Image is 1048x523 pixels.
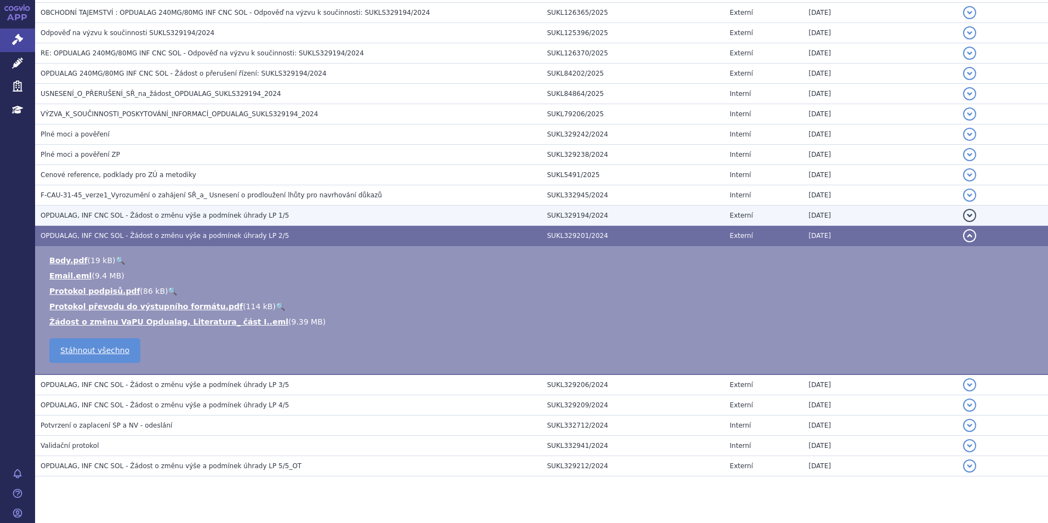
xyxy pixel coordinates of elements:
span: 9.4 MB [95,271,121,280]
span: RE: OPDUALAG 240MG/80MG INF CNC SOL - Odpověď na výzvu k součinnosti: SUKLS329194/2024 [41,49,364,57]
span: Externí [730,462,753,470]
button: detail [963,378,976,391]
span: 9.39 MB [292,317,323,326]
span: Interní [730,151,751,158]
button: detail [963,47,976,60]
span: 86 kB [143,287,165,295]
button: detail [963,148,976,161]
span: USNESENÍ_O_PŘERUŠENÍ_SŘ_na_žádost_OPDUALAG_SUKLS329194_2024 [41,90,281,98]
button: detail [963,439,976,452]
span: Externí [730,381,753,389]
td: [DATE] [803,23,957,43]
span: Interní [730,171,751,179]
span: Validační protokol [41,442,99,450]
button: detail [963,87,976,100]
span: Interní [730,90,751,98]
td: SUKL329206/2024 [542,374,724,395]
span: Externí [730,9,753,16]
li: ( ) [49,270,1037,281]
span: Plné moci a pověření [41,130,110,138]
td: SUKL126365/2025 [542,3,724,23]
span: OPDUALAG 240MG/80MG INF CNC SOL - Žádost o přerušení řízení: SUKLS329194/2024 [41,70,327,77]
td: SUKL329194/2024 [542,206,724,226]
span: 114 kB [246,302,273,311]
span: Interní [730,422,751,429]
span: Plné moci a pověření ZP [41,151,120,158]
button: detail [963,419,976,432]
button: detail [963,67,976,80]
span: OPDUALAG, INF CNC SOL - Žádost o změnu výše a podmínek úhrady LP 4/5 [41,401,289,409]
li: ( ) [49,316,1037,327]
span: Externí [730,49,753,57]
button: detail [963,107,976,121]
td: SUKL84864/2025 [542,84,724,104]
span: Externí [730,212,753,219]
a: Body.pdf [49,256,88,265]
a: 🔍 [168,287,177,295]
td: [DATE] [803,165,957,185]
span: Externí [730,401,753,409]
button: detail [963,128,976,141]
button: detail [963,459,976,473]
span: Externí [730,29,753,37]
td: [DATE] [803,395,957,416]
span: OPDUALAG, INF CNC SOL - Žádost o změnu výše a podmínek úhrady LP 3/5 [41,381,289,389]
td: SUKL329201/2024 [542,226,724,246]
td: SUKL329212/2024 [542,456,724,476]
button: detail [963,209,976,222]
td: [DATE] [803,64,957,84]
span: Cenové reference, podklady pro ZÚ a metodiky [41,171,196,179]
span: Interní [730,130,751,138]
td: [DATE] [803,145,957,165]
span: VÝZVA_K_SOUČINNOSTI_POSKYTOVÁNÍ_INFORMACÍ_OPDUALAG_SUKLS329194_2024 [41,110,318,118]
td: [DATE] [803,185,957,206]
td: [DATE] [803,104,957,124]
td: [DATE] [803,206,957,226]
td: [DATE] [803,124,957,145]
button: detail [963,229,976,242]
span: 19 kB [90,256,112,265]
span: Externí [730,70,753,77]
td: [DATE] [803,84,957,104]
li: ( ) [49,301,1037,312]
td: SUKL84202/2025 [542,64,724,84]
span: Interní [730,442,751,450]
span: OPDUALAG, INF CNC SOL - Žádost o změnu výše a podmínek úhrady LP 1/5 [41,212,289,219]
td: SUKL5491/2025 [542,165,724,185]
span: OPDUALAG, INF CNC SOL - Žádost o změnu výše a podmínek úhrady LP 5/5_OT [41,462,301,470]
button: detail [963,26,976,39]
span: OBCHODNÍ TAJEMSTVÍ : OPDUALAG 240MG/80MG INF CNC SOL - Odpověď na výzvu k součinnosti: SUKLS32919... [41,9,430,16]
td: SUKL329238/2024 [542,145,724,165]
td: [DATE] [803,416,957,436]
li: ( ) [49,286,1037,297]
span: Odpověď na výzvu k součinnosti SUKLS329194/2024 [41,29,214,37]
td: SUKL126370/2025 [542,43,724,64]
td: [DATE] [803,456,957,476]
td: [DATE] [803,226,957,246]
td: SUKL332945/2024 [542,185,724,206]
td: [DATE] [803,374,957,395]
li: ( ) [49,255,1037,266]
span: F-CAU-31-45_verze1_Vyrozumění o zahájení SŘ_a_ Usnesení o prodloužení lhůty pro navrhování důkazů [41,191,382,199]
button: detail [963,399,976,412]
td: [DATE] [803,43,957,64]
td: SUKL332712/2024 [542,416,724,436]
td: [DATE] [803,3,957,23]
a: 🔍 [276,302,285,311]
a: Protokol převodu do výstupního formátu.pdf [49,302,243,311]
td: [DATE] [803,436,957,456]
td: SUKL332941/2024 [542,436,724,456]
span: Interní [730,191,751,199]
a: Žádost o změnu VaPU Opdualag, Literatura_ část I..eml [49,317,288,326]
span: Potvrzení o zaplacení SP a NV - odeslání [41,422,172,429]
span: Externí [730,232,753,240]
a: Email.eml [49,271,92,280]
a: 🔍 [116,256,125,265]
td: SUKL329242/2024 [542,124,724,145]
button: detail [963,168,976,181]
span: Interní [730,110,751,118]
button: detail [963,189,976,202]
button: detail [963,6,976,19]
span: OPDUALAG, INF CNC SOL - Žádost o změnu výše a podmínek úhrady LP 2/5 [41,232,289,240]
a: Stáhnout všechno [49,338,140,363]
